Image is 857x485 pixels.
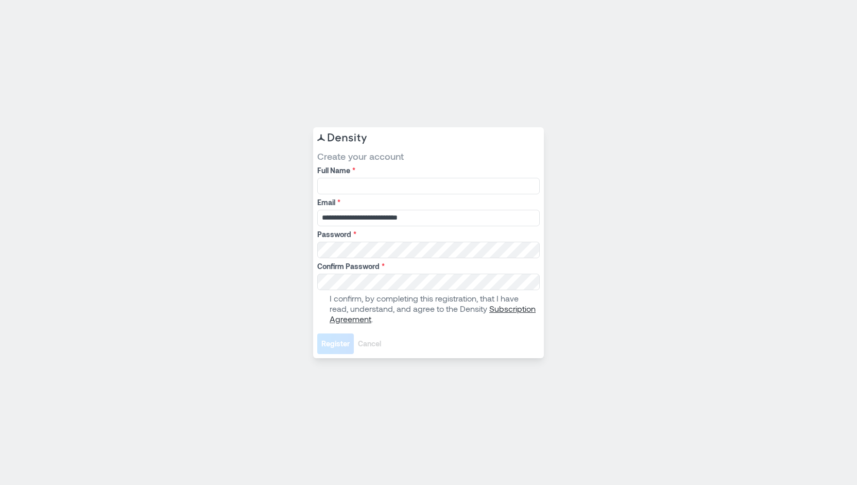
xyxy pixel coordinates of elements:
p: I confirm, by completing this registration, that I have read, understand, and agree to the Density . [330,293,538,324]
span: Register [321,339,350,349]
button: Cancel [354,333,385,354]
span: Cancel [358,339,381,349]
label: Full Name [317,165,538,176]
label: Password [317,229,538,240]
a: Subscription Agreement [330,304,536,324]
span: Create your account [317,150,540,162]
label: Confirm Password [317,261,538,272]
button: Register [317,333,354,354]
label: Email [317,197,538,208]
